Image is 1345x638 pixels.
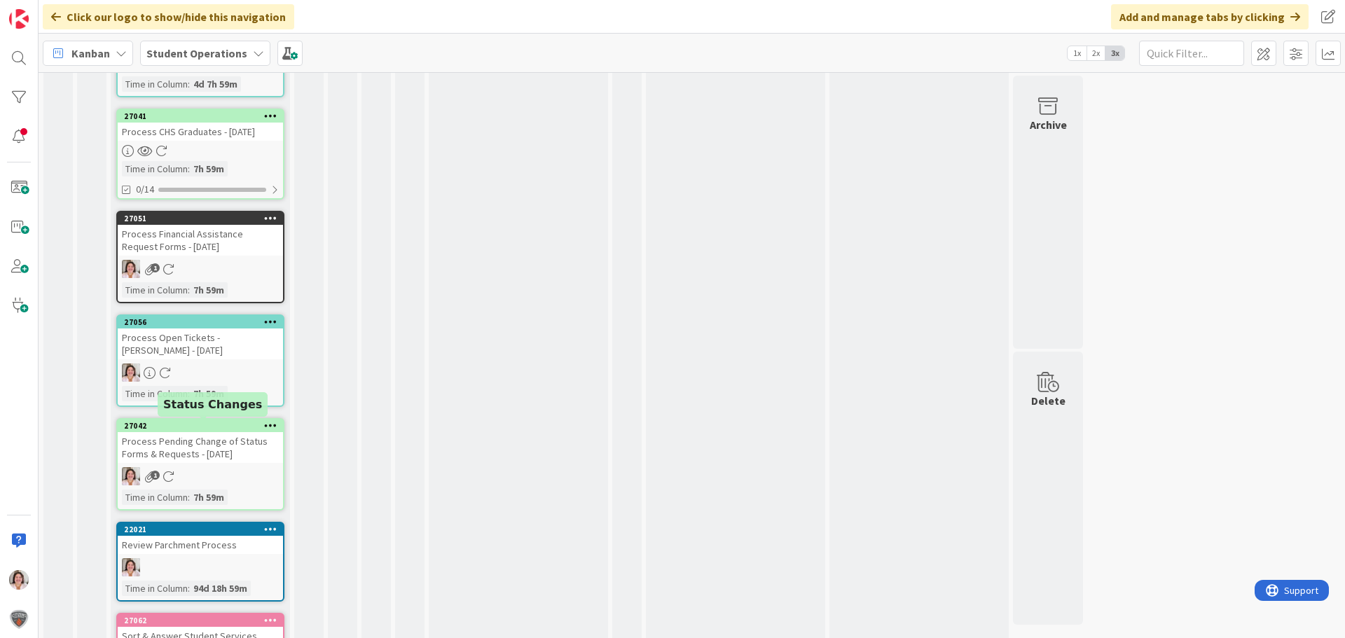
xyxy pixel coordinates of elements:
[118,523,283,536] div: 22021
[188,581,190,596] span: :
[29,2,64,19] span: Support
[118,316,283,328] div: 27056
[118,110,283,123] div: 27041
[118,523,283,554] div: 22021Review Parchment Process
[122,386,188,401] div: Time in Column
[116,211,284,303] a: 27051Process Financial Assistance Request Forms - [DATE]EWTime in Column:7h 59m
[1105,46,1124,60] span: 3x
[118,316,283,359] div: 27056Process Open Tickets - [PERSON_NAME] - [DATE]
[188,386,190,401] span: :
[188,161,190,176] span: :
[71,45,110,62] span: Kanban
[151,263,160,272] span: 1
[118,212,283,225] div: 27051
[124,317,283,327] div: 27056
[1031,392,1065,409] div: Delete
[118,419,283,463] div: 27042Process Pending Change of Status Forms & Requests - [DATE]
[1030,116,1067,133] div: Archive
[122,76,188,92] div: Time in Column
[146,46,247,60] b: Student Operations
[118,614,283,627] div: 27062
[188,76,190,92] span: :
[118,536,283,554] div: Review Parchment Process
[190,581,251,596] div: 94d 18h 59m
[118,260,283,278] div: EW
[190,490,228,505] div: 7h 59m
[118,328,283,359] div: Process Open Tickets - [PERSON_NAME] - [DATE]
[188,282,190,298] span: :
[163,398,262,411] h5: Status Changes
[122,490,188,505] div: Time in Column
[190,386,228,401] div: 7h 59m
[122,161,188,176] div: Time in Column
[1068,46,1087,60] span: 1x
[124,111,283,121] div: 27041
[151,471,160,480] span: 1
[124,421,283,431] div: 27042
[1087,46,1105,60] span: 2x
[1111,4,1309,29] div: Add and manage tabs by clicking
[116,109,284,200] a: 27041Process CHS Graduates - [DATE]Time in Column:7h 59m0/14
[122,282,188,298] div: Time in Column
[124,525,283,534] div: 22021
[116,522,284,602] a: 22021Review Parchment ProcessEWTime in Column:94d 18h 59m
[116,418,284,511] a: 27042Process Pending Change of Status Forms & Requests - [DATE]EWTime in Column:7h 59m
[122,558,140,576] img: EW
[122,363,140,382] img: EW
[124,214,283,223] div: 27051
[122,260,140,278] img: EW
[116,314,284,407] a: 27056Process Open Tickets - [PERSON_NAME] - [DATE]EWTime in Column:7h 59m
[1139,41,1244,66] input: Quick Filter...
[190,161,228,176] div: 7h 59m
[118,558,283,576] div: EW
[118,123,283,141] div: Process CHS Graduates - [DATE]
[118,225,283,256] div: Process Financial Assistance Request Forms - [DATE]
[118,432,283,463] div: Process Pending Change of Status Forms & Requests - [DATE]
[190,76,241,92] div: 4d 7h 59m
[124,616,283,625] div: 27062
[9,570,29,590] img: EW
[136,182,154,197] span: 0/14
[43,4,294,29] div: Click our logo to show/hide this navigation
[118,467,283,485] div: EW
[118,419,283,432] div: 27042
[122,581,188,596] div: Time in Column
[188,490,190,505] span: :
[9,609,29,629] img: avatar
[118,363,283,382] div: EW
[190,282,228,298] div: 7h 59m
[118,212,283,256] div: 27051Process Financial Assistance Request Forms - [DATE]
[118,110,283,141] div: 27041Process CHS Graduates - [DATE]
[122,467,140,485] img: EW
[9,9,29,29] img: Visit kanbanzone.com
